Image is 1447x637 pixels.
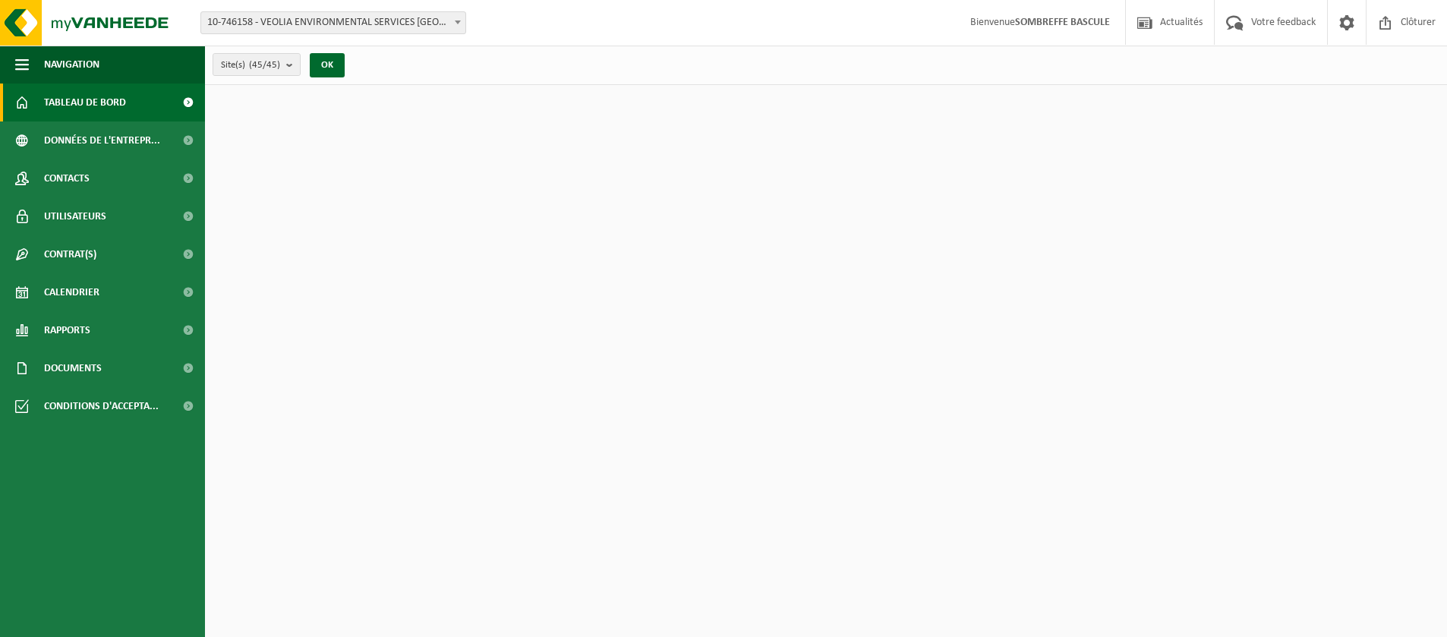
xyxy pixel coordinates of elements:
[1015,17,1110,28] strong: SOMBREFFE BASCULE
[44,159,90,197] span: Contacts
[44,46,99,84] span: Navigation
[44,273,99,311] span: Calendrier
[213,53,301,76] button: Site(s)(45/45)
[44,84,126,121] span: Tableau de bord
[201,12,465,33] span: 10-746158 - VEOLIA ENVIRONMENTAL SERVICES WALLONIE - GRÂCE-HOLLOGNE
[310,53,345,77] button: OK
[249,60,280,70] count: (45/45)
[44,197,106,235] span: Utilisateurs
[44,311,90,349] span: Rapports
[44,121,160,159] span: Données de l'entrepr...
[44,349,102,387] span: Documents
[44,387,159,425] span: Conditions d'accepta...
[44,235,96,273] span: Contrat(s)
[221,54,280,77] span: Site(s)
[200,11,466,34] span: 10-746158 - VEOLIA ENVIRONMENTAL SERVICES WALLONIE - GRÂCE-HOLLOGNE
